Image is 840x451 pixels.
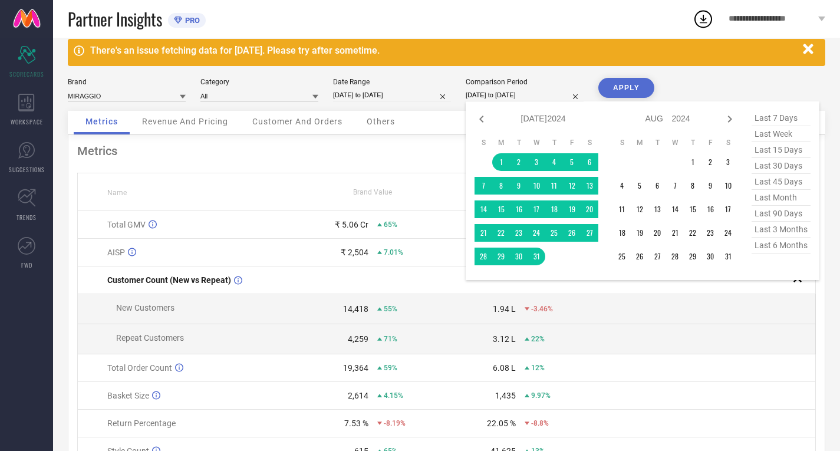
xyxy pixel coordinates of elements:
[631,200,648,218] td: Mon Aug 12 2024
[384,391,403,400] span: 4.15%
[719,248,737,265] td: Sat Aug 31 2024
[701,248,719,265] td: Fri Aug 30 2024
[492,200,510,218] td: Mon Jul 15 2024
[107,275,231,285] span: Customer Count (New vs Repeat)
[648,224,666,242] td: Tue Aug 20 2024
[384,220,397,229] span: 65%
[107,363,172,373] span: Total Order Count
[684,248,701,265] td: Thu Aug 29 2024
[9,70,44,78] span: SCORECARDS
[752,206,811,222] span: last 90 days
[752,126,811,142] span: last week
[701,177,719,195] td: Fri Aug 09 2024
[85,117,118,126] span: Metrics
[68,7,162,31] span: Partner Insights
[492,138,510,147] th: Monday
[343,304,368,314] div: 14,418
[563,153,581,171] td: Fri Jul 05 2024
[752,142,811,158] span: last 15 days
[182,16,200,25] span: PRO
[466,89,584,101] input: Select comparison period
[335,220,368,229] div: ₹ 5.06 Cr
[752,190,811,206] span: last month
[701,200,719,218] td: Fri Aug 16 2024
[648,138,666,147] th: Tuesday
[581,224,598,242] td: Sat Jul 27 2024
[510,138,528,147] th: Tuesday
[384,305,397,313] span: 55%
[752,174,811,190] span: last 45 days
[531,364,545,372] span: 12%
[531,305,553,313] span: -3.46%
[492,248,510,265] td: Mon Jul 29 2024
[384,419,406,427] span: -8.19%
[528,224,545,242] td: Wed Jul 24 2024
[493,304,516,314] div: 1.94 L
[684,200,701,218] td: Thu Aug 15 2024
[719,200,737,218] td: Sat Aug 17 2024
[341,248,368,257] div: ₹ 2,504
[613,200,631,218] td: Sun Aug 11 2024
[475,177,492,195] td: Sun Jul 07 2024
[495,391,516,400] div: 1,435
[510,153,528,171] td: Tue Jul 02 2024
[492,224,510,242] td: Mon Jul 22 2024
[510,177,528,195] td: Tue Jul 09 2024
[487,419,516,428] div: 22.05 %
[348,391,368,400] div: 2,614
[466,78,584,86] div: Comparison Period
[528,153,545,171] td: Wed Jul 03 2024
[384,364,397,372] span: 59%
[333,78,451,86] div: Date Range
[631,177,648,195] td: Mon Aug 05 2024
[719,177,737,195] td: Sat Aug 10 2024
[581,177,598,195] td: Sat Jul 13 2024
[510,248,528,265] td: Tue Jul 30 2024
[353,188,392,196] span: Brand Value
[581,200,598,218] td: Sat Jul 20 2024
[545,200,563,218] td: Thu Jul 18 2024
[581,138,598,147] th: Saturday
[723,112,737,126] div: Next month
[384,335,397,343] span: 71%
[563,200,581,218] td: Fri Jul 19 2024
[545,224,563,242] td: Thu Jul 25 2024
[107,419,176,428] span: Return Percentage
[545,177,563,195] td: Thu Jul 11 2024
[545,153,563,171] td: Thu Jul 04 2024
[528,200,545,218] td: Wed Jul 17 2024
[475,138,492,147] th: Sunday
[475,112,489,126] div: Previous month
[348,334,368,344] div: 4,259
[90,45,797,56] div: There's an issue fetching data for [DATE]. Please try after sometime.
[666,224,684,242] td: Wed Aug 21 2024
[475,200,492,218] td: Sun Jul 14 2024
[631,248,648,265] td: Mon Aug 26 2024
[563,177,581,195] td: Fri Jul 12 2024
[598,78,654,98] button: APPLY
[17,213,37,222] span: TRENDS
[21,261,32,269] span: FWD
[68,78,186,86] div: Brand
[528,248,545,265] td: Wed Jul 31 2024
[531,391,551,400] span: 9.97%
[77,144,816,158] div: Metrics
[719,138,737,147] th: Saturday
[531,335,545,343] span: 22%
[367,117,395,126] span: Others
[648,200,666,218] td: Tue Aug 13 2024
[666,177,684,195] td: Wed Aug 07 2024
[693,8,714,29] div: Open download list
[631,224,648,242] td: Mon Aug 19 2024
[563,224,581,242] td: Fri Jul 26 2024
[116,303,174,312] span: New Customers
[666,248,684,265] td: Wed Aug 28 2024
[200,78,318,86] div: Category
[613,177,631,195] td: Sun Aug 04 2024
[613,224,631,242] td: Sun Aug 18 2024
[107,391,149,400] span: Basket Size
[493,363,516,373] div: 6.08 L
[107,189,127,197] span: Name
[9,165,45,174] span: SUGGESTIONS
[719,153,737,171] td: Sat Aug 03 2024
